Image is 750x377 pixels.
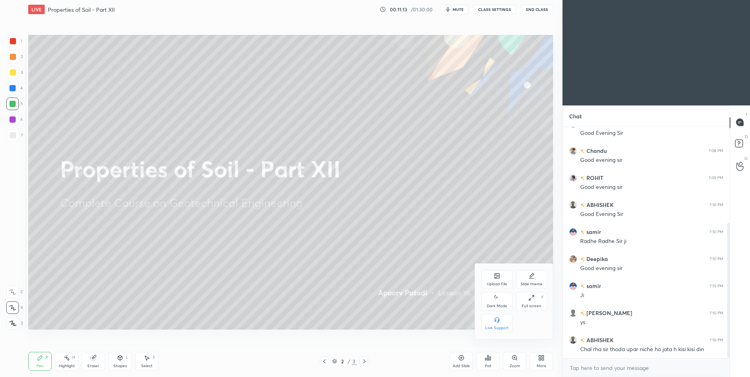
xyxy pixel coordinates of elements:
[485,326,509,330] div: Live Support
[541,295,544,299] div: F
[487,304,507,308] div: Dark Mode
[487,282,507,286] div: Upload File
[521,282,542,286] div: Slide theme
[522,304,541,308] div: Full screen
